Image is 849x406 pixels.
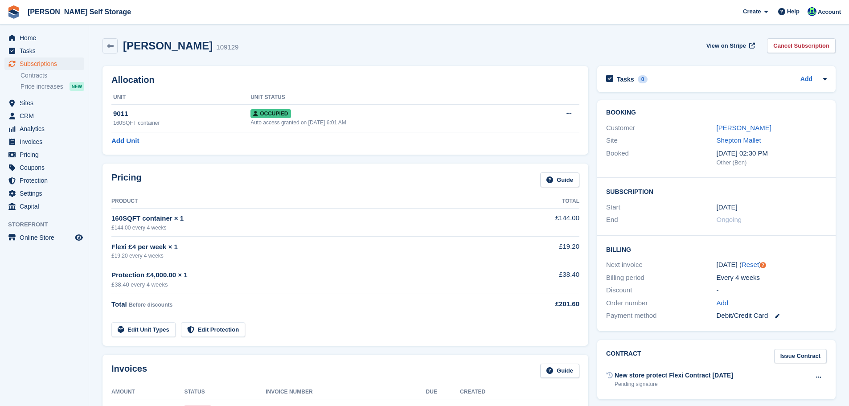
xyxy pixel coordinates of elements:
div: 9011 [113,109,250,119]
a: Cancel Subscription [767,38,836,53]
div: New store protect Flexi Contract [DATE] [615,371,733,380]
div: [DATE] 02:30 PM [717,148,827,159]
div: Flexi £4 per week × 1 [111,242,508,252]
a: Add [800,74,812,85]
a: menu [4,161,84,174]
div: £19.20 every 4 weeks [111,252,508,260]
div: Auto access granted on [DATE] 6:01 AM [250,119,525,127]
td: £144.00 [508,208,579,236]
span: Account [818,8,841,16]
div: £38.40 every 4 weeks [111,280,508,289]
span: Storefront [8,220,89,229]
span: Total [111,300,127,308]
span: Analytics [20,123,73,135]
div: Site [606,135,716,146]
span: Pricing [20,148,73,161]
span: Home [20,32,73,44]
th: Amount [111,385,184,399]
a: menu [4,231,84,244]
a: menu [4,135,84,148]
span: Settings [20,187,73,200]
span: Capital [20,200,73,213]
span: Invoices [20,135,73,148]
span: Protection [20,174,73,187]
a: [PERSON_NAME] Self Storage [24,4,135,19]
h2: Billing [606,245,827,254]
th: Status [184,385,266,399]
h2: Pricing [111,172,142,187]
th: Unit Status [250,90,525,105]
a: Price increases NEW [21,82,84,91]
a: menu [4,200,84,213]
div: Debit/Credit Card [717,311,827,321]
a: Guide [540,172,579,187]
span: Before discounts [129,302,172,308]
div: Pending signature [615,380,733,388]
a: menu [4,123,84,135]
span: Subscriptions [20,57,73,70]
h2: Subscription [606,187,827,196]
div: Tooltip anchor [759,261,767,269]
h2: [PERSON_NAME] [123,40,213,52]
a: menu [4,174,84,187]
a: Add [717,298,729,308]
h2: Tasks [617,75,634,83]
span: Occupied [250,109,291,118]
a: Shepton Mallet [717,136,761,144]
div: Payment method [606,311,716,321]
div: Order number [606,298,716,308]
a: menu [4,57,84,70]
div: 0 [638,75,648,83]
a: menu [4,148,84,161]
h2: Booking [606,109,827,116]
h2: Invoices [111,364,147,378]
td: £19.20 [508,237,579,265]
a: menu [4,187,84,200]
div: 160SQFT container [113,119,250,127]
div: Other (Ben) [717,158,827,167]
div: Every 4 weeks [717,273,827,283]
span: View on Stripe [706,41,746,50]
th: Due [426,385,460,399]
a: Reset [742,261,759,268]
th: Created [460,385,579,399]
a: Preview store [74,232,84,243]
img: stora-icon-8386f47178a22dfd0bd8f6a31ec36ba5ce8667c1dd55bd0f319d3a0aa187defe.svg [7,5,21,19]
div: 160SQFT container × 1 [111,213,508,224]
a: View on Stripe [703,38,757,53]
time: 2025-09-20 00:00:00 UTC [717,202,738,213]
a: menu [4,97,84,109]
th: Unit [111,90,250,105]
a: menu [4,45,84,57]
a: menu [4,110,84,122]
img: Jenna Kennedy [808,7,816,16]
span: CRM [20,110,73,122]
div: Customer [606,123,716,133]
span: Create [743,7,761,16]
div: End [606,215,716,225]
a: Contracts [21,71,84,80]
span: Online Store [20,231,73,244]
td: £38.40 [508,265,579,294]
a: [PERSON_NAME] [717,124,771,131]
div: - [717,285,827,295]
a: Edit Unit Types [111,322,176,337]
h2: Allocation [111,75,579,85]
a: Issue Contract [774,349,827,364]
h2: Contract [606,349,641,364]
div: Booked [606,148,716,167]
div: £201.60 [508,299,579,309]
a: Guide [540,364,579,378]
div: Protection £4,000.00 × 1 [111,270,508,280]
span: Ongoing [717,216,742,223]
div: Billing period [606,273,716,283]
div: Start [606,202,716,213]
th: Invoice Number [266,385,426,399]
a: menu [4,32,84,44]
a: Edit Protection [181,322,245,337]
span: Help [787,7,800,16]
a: Add Unit [111,136,139,146]
span: Sites [20,97,73,109]
div: £144.00 every 4 weeks [111,224,508,232]
div: [DATE] ( ) [717,260,827,270]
